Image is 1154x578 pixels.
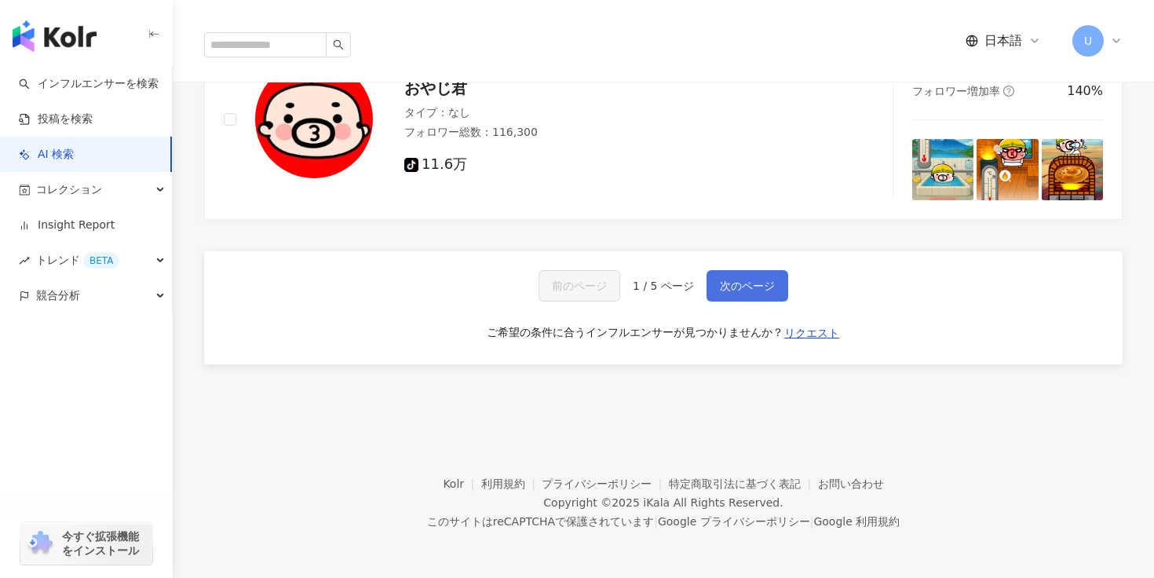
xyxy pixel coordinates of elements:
[707,270,788,302] button: 次のページ
[669,477,818,490] a: 特定商取引法に基づく表記
[1042,139,1103,200] img: post-image
[20,522,152,565] a: chrome extension今すぐ拡張機能をインストール
[19,112,93,127] a: 投稿を検索
[36,278,80,313] span: 競合分析
[977,139,1038,200] img: post-image
[404,125,824,141] div: フォロワー総数 ： 116,300
[404,105,824,121] div: タイプ ： なし
[784,327,839,339] span: リクエスト
[404,156,467,173] span: 11.6万
[542,477,669,490] a: プライバシーポリシー
[13,20,97,52] img: logo
[19,147,74,163] a: AI 検索
[481,477,542,490] a: 利用規約
[1067,82,1103,100] div: 140%
[633,280,694,292] span: 1 / 5 ページ
[810,515,814,528] span: |
[818,477,884,490] a: お問い合わせ
[1003,86,1014,97] span: question-circle
[36,172,102,207] span: コレクション
[443,477,480,490] a: Kolr
[25,531,55,556] img: chrome extension
[984,32,1022,49] span: 日本語
[19,255,30,266] span: rise
[19,76,159,92] a: searchインフルエンサーを検索
[1084,32,1092,49] span: U
[783,320,840,346] button: リクエスト
[19,218,115,233] a: Insight Report
[813,515,900,528] a: Google 利用規約
[204,19,1123,221] a: KOL Avatarおやじ君タイプ：なしフォロワー総数：116,30011.6万エンゲージメント率question-circle62.1%動画再生率question-circle0%フォロワー増...
[539,270,620,302] button: 前のページ
[658,515,810,528] a: Google プライバシーポリシー
[487,325,783,341] div: ご希望の条件に合うインフルエンサーが見つかりませんか？
[83,253,119,269] div: BETA
[36,243,119,278] span: トレンド
[543,496,783,509] div: Copyright © 2025 All Rights Reserved.
[912,139,973,200] img: post-image
[720,280,775,292] span: 次のページ
[427,512,900,531] span: このサイトはreCAPTCHAで保護されています
[62,529,148,558] span: 今すぐ拡張機能をインストール
[404,79,467,97] span: おやじ君
[912,85,1000,97] span: フォロワー増加率
[654,515,658,528] span: |
[333,39,344,50] span: search
[643,496,670,509] a: iKala
[255,60,373,178] img: KOL Avatar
